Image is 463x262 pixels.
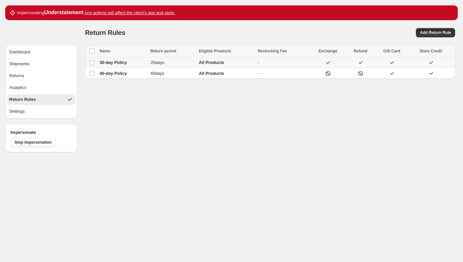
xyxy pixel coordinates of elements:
[9,96,36,103] div: Return Rules
[9,61,29,67] div: Shipments
[319,49,338,53] span: Exchange
[14,140,52,145] span: Stop Impersonation
[256,57,310,68] td: -
[11,129,72,136] h4: Impersonate
[199,60,224,65] strong: All Products
[11,138,56,147] button: Stop Impersonation
[416,28,455,37] a: Add Return Rule
[7,82,75,93] button: Analytics
[7,47,75,57] button: Dashboard
[9,73,24,79] div: Returns
[150,71,164,76] span: 40 days
[99,49,110,53] span: Name
[85,29,125,36] span: Return Rules
[7,94,75,105] button: Return Rules
[17,9,175,16] p: Impersonating .
[99,71,127,76] span: 40-day Policy
[9,84,26,91] div: Analytics
[7,59,75,69] button: Shipments
[150,60,164,65] span: 25 days
[420,49,442,53] span: Store Credit
[420,30,451,35] span: Add Return Rule
[44,10,83,15] strong: Understatement
[7,106,75,117] button: Settings
[258,49,287,53] span: Restocking Fee
[199,49,231,53] span: Eligible Products
[9,108,25,115] div: Settings
[7,71,75,81] button: Returns
[9,49,30,55] div: Dashboard
[256,68,310,79] td: -
[199,71,224,76] strong: All Products
[150,49,177,53] span: Return period
[99,60,127,65] span: 30-day Policy
[85,10,175,15] u: Any actions will affect the client's app and store.
[383,49,400,53] span: Gift Card
[354,49,367,53] span: Refund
